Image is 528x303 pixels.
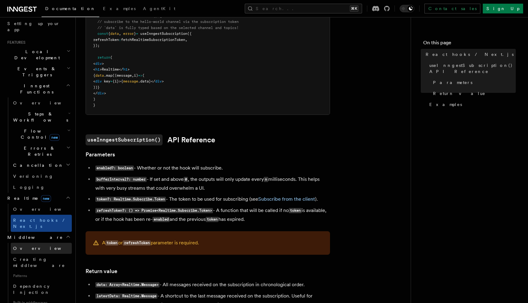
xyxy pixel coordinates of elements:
[97,55,110,60] span: return
[140,31,187,36] span: useInngestSubscription
[95,79,102,83] span: div
[427,60,516,77] a: useInngestSubscription() API Reference
[350,5,358,12] kbd: ⌘K
[245,4,362,13] button: Search...⌘K
[423,49,516,60] a: React hooks / Next.js
[93,103,95,107] span: }
[5,63,72,80] button: Events & Triggers
[93,38,119,42] span: refreshToken
[152,217,170,222] code: enabled
[103,6,136,11] span: Examples
[95,73,104,78] span: data
[431,77,516,88] a: Parameters
[94,164,330,173] li: - Whether or not the hook will subscribe.
[264,177,268,182] code: n
[13,185,45,190] span: Logging
[110,55,112,60] span: (
[5,49,67,61] span: Local Development
[45,6,96,11] span: Documentation
[123,79,138,83] span: message
[11,111,68,123] span: Steps & Workflows
[86,134,163,145] code: useInngestSubscription()
[97,91,104,95] span: div
[93,61,95,66] span: <
[11,128,67,140] span: Flow Control
[433,79,472,86] span: Parameters
[423,39,516,49] h4: On this page
[97,26,239,30] span: // `data` is fully typed based on the selected channel and topics!
[95,67,100,71] span: h1
[123,67,127,71] span: h1
[123,31,134,36] span: error
[104,73,112,78] span: .map
[93,67,95,71] span: <
[426,51,514,57] span: React hooks / Next.js
[95,294,157,299] code: latestData: Realtime.Message
[483,4,523,13] a: Sign Up
[42,2,99,17] a: Documentation
[11,126,72,143] button: Flow Controlnew
[86,134,215,145] a: useInngestSubscription()API Reference
[11,271,72,281] span: Patterns
[104,91,106,95] span: >
[95,197,166,202] code: token?: Realtime.Subscribe.Token
[5,234,63,240] span: Middleware
[105,240,118,246] code: token
[94,280,330,289] li: - All messages received on the subscription in chronological order.
[289,208,302,213] code: token
[5,195,51,201] span: Realtime
[110,79,112,83] span: =
[95,166,134,171] code: enabled?: boolean
[143,6,175,11] span: AgentKit
[13,257,65,268] span: Creating middleware
[127,67,130,71] span: >
[13,100,76,105] span: Overview
[94,175,330,192] li: - If set and above , the outputs will only update every milliseconds. This helps with very busy s...
[187,31,192,36] span: ({
[11,108,72,126] button: Steps & Workflows
[185,38,187,42] span: ,
[11,97,72,108] a: Overview
[93,43,100,48] span: });
[5,193,72,204] button: Realtimenew
[11,243,72,254] a: Overview
[145,14,153,18] span: Home
[11,254,72,271] a: Creating middleware
[138,79,155,83] span: .data}</
[433,90,486,97] span: Return value
[5,66,67,78] span: Events & Triggers
[86,267,117,276] a: Return value
[102,239,199,247] p: A or parameter is required.
[5,83,66,95] span: Inngest Functions
[13,246,76,251] span: Overview
[11,215,72,232] a: React hooks / Next.js
[112,79,123,83] span: {i}>{
[112,73,132,78] span: ((message
[155,79,162,83] span: div
[11,171,72,182] a: Versioning
[5,80,72,97] button: Inngest Functions
[13,207,76,212] span: Overview
[184,177,188,182] code: 0
[110,31,119,36] span: data
[424,4,480,13] a: Contact sales
[95,177,147,182] code: bufferInterval?: number
[13,284,50,295] span: Dependency Injection
[108,14,123,18] span: default
[41,195,51,202] span: new
[429,62,516,75] span: useInngestSubscription() API Reference
[121,38,185,42] span: fetchRealtimeSubscriptionToken
[108,31,110,36] span: {
[431,88,516,99] a: Return value
[94,206,330,224] li: - A function that will be called if no is available, or if the hook has been re- and the previous...
[95,208,213,213] code: refreshToken?: () => Promise<Realtime.Subscribe.Token>
[5,97,72,193] div: Inngest Functions
[11,143,72,160] button: Errors & Retries
[400,5,414,12] button: Toggle dark mode
[134,31,136,36] span: }
[258,196,315,202] a: Subscribe from the client
[5,18,72,35] a: Setting up your app
[100,67,123,71] span: >Realtime</
[102,61,104,66] span: >
[5,40,25,45] span: Features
